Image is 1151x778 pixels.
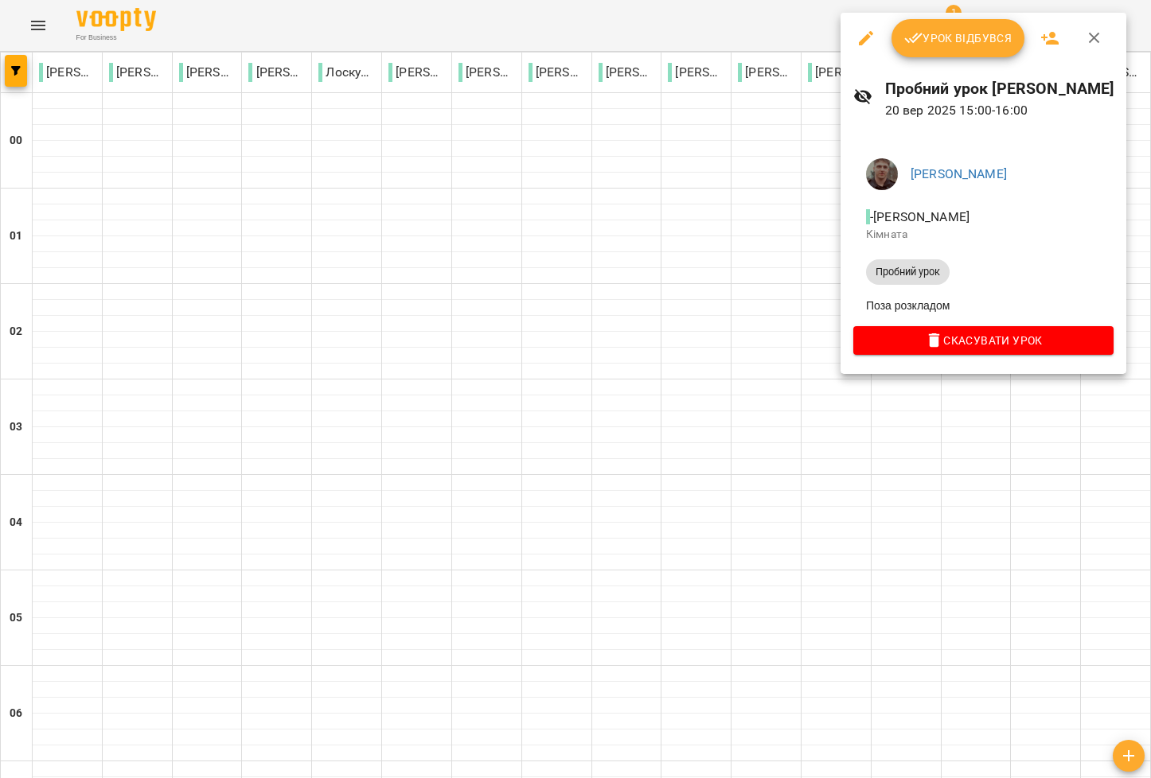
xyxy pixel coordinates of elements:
a: [PERSON_NAME] [911,166,1007,181]
img: 0a0415dca1f61a04ddb9dd3fb0ef47a2.jpg [866,158,898,190]
span: - [PERSON_NAME] [866,209,973,224]
span: Скасувати Урок [866,331,1101,350]
span: Пробний урок [866,265,950,279]
p: Кімната [866,227,1101,243]
span: Урок відбувся [904,29,1012,48]
p: 20 вер 2025 15:00 - 16:00 [885,101,1114,120]
button: Скасувати Урок [853,326,1114,355]
li: Поза розкладом [853,291,1114,320]
h6: Пробний урок [PERSON_NAME] [885,76,1114,101]
button: Урок відбувся [892,19,1025,57]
